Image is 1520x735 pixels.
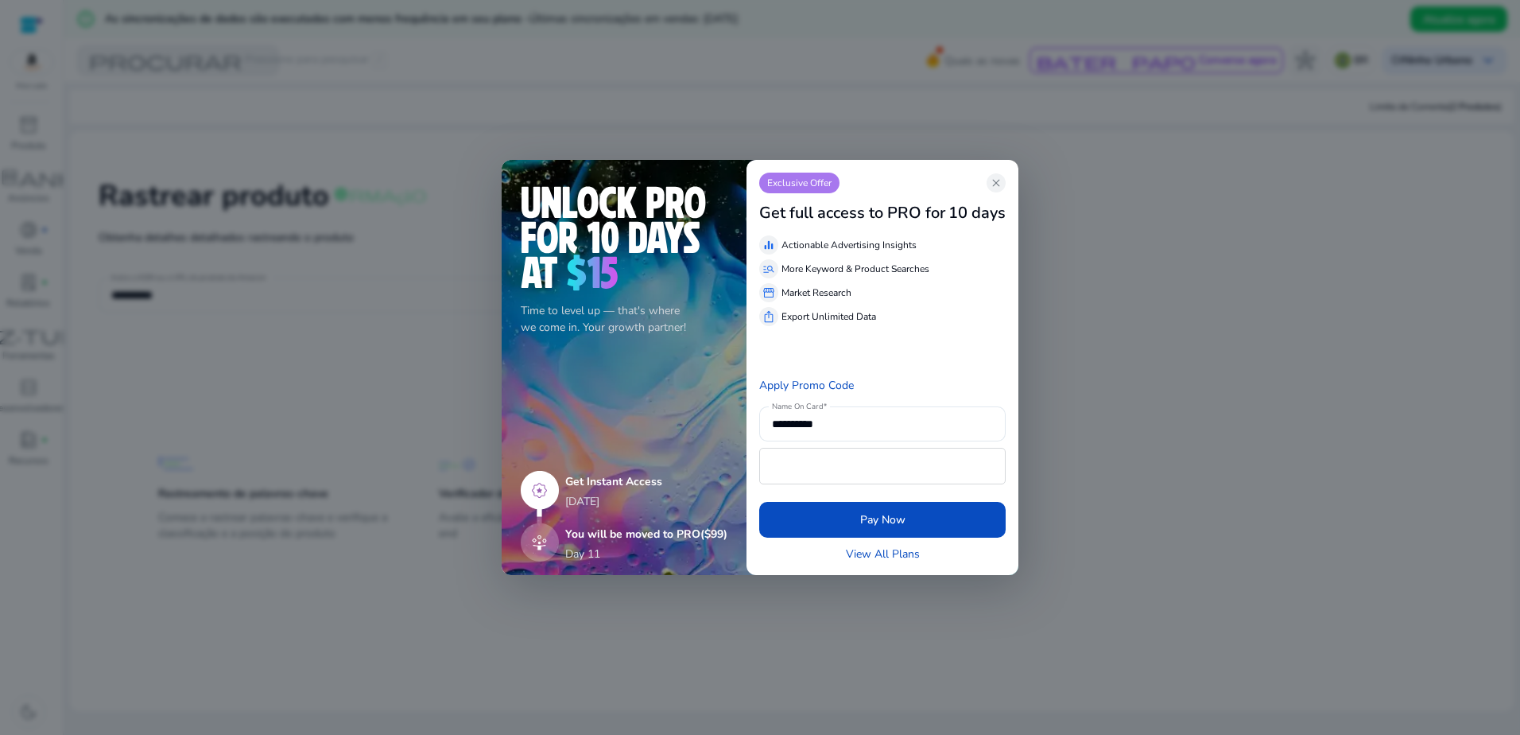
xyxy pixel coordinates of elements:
[521,302,727,336] p: Time to level up — that's where we come in. Your growth partner!
[781,309,876,324] p: Export Unlimited Data
[762,239,775,251] span: equalizer
[565,546,600,562] p: Day 11
[565,527,727,542] font: You will be moved to PRO
[990,177,1002,189] span: close
[759,378,854,393] a: Apply Promo Code
[781,286,851,300] p: Market Research
[846,546,920,562] a: View All Plans
[759,204,945,223] h3: Get full access to PRO for
[762,286,775,299] span: storefront
[768,450,997,482] iframe: Secure payment input frame
[781,238,917,252] p: Actionable Advertising Insights
[948,202,1006,224] font: 10 days
[781,262,929,276] p: More Keyword & Product Searches
[565,476,727,489] h5: Get Instant Access
[772,401,823,412] mat-label: Name On Card
[759,173,839,193] p: Exclusive Offer
[759,502,1006,538] button: Pay Now
[565,493,727,510] p: [DATE]
[762,262,775,275] span: manage_search
[860,511,905,528] span: Pay Now
[762,310,775,323] span: ios_share
[700,527,727,542] span: ($99)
